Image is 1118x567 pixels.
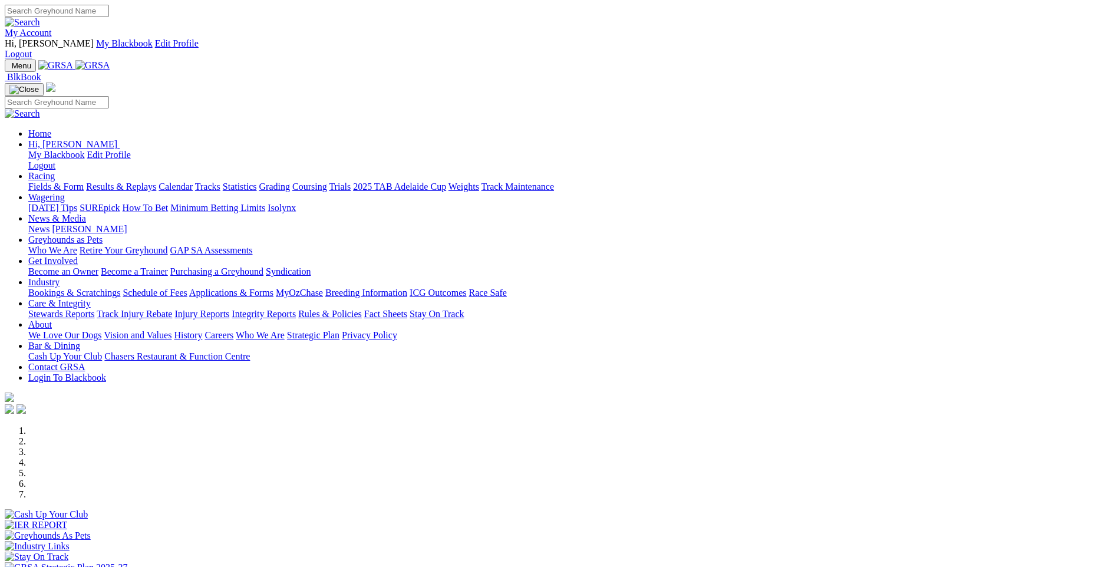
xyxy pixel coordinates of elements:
img: Stay On Track [5,552,68,562]
a: Stewards Reports [28,309,94,319]
a: Fields & Form [28,182,84,192]
a: My Account [5,28,52,38]
div: Get Involved [28,266,1113,277]
a: Tracks [195,182,220,192]
img: Search [5,108,40,119]
a: Weights [448,182,479,192]
a: Careers [205,330,233,340]
a: Isolynx [268,203,296,213]
img: Greyhounds As Pets [5,530,91,541]
a: Who We Are [236,330,285,340]
a: How To Bet [123,203,169,213]
a: Home [28,128,51,139]
input: Search [5,96,109,108]
a: Coursing [292,182,327,192]
a: Retire Your Greyhound [80,245,168,255]
a: Minimum Betting Limits [170,203,265,213]
div: My Account [5,38,1113,60]
button: Toggle navigation [5,60,36,72]
a: Breeding Information [325,288,407,298]
input: Search [5,5,109,17]
a: Statistics [223,182,257,192]
a: Logout [5,49,32,59]
a: Contact GRSA [28,362,85,372]
div: Bar & Dining [28,351,1113,362]
a: 2025 TAB Adelaide Cup [353,182,446,192]
a: Strategic Plan [287,330,339,340]
a: Integrity Reports [232,309,296,319]
a: Logout [28,160,55,170]
a: Vision and Values [104,330,172,340]
img: Cash Up Your Club [5,509,88,520]
a: ICG Outcomes [410,288,466,298]
img: Industry Links [5,541,70,552]
a: My Blackbook [96,38,153,48]
a: MyOzChase [276,288,323,298]
a: Privacy Policy [342,330,397,340]
a: Chasers Restaurant & Function Centre [104,351,250,361]
div: Care & Integrity [28,309,1113,319]
a: Track Injury Rebate [97,309,172,319]
a: Who We Are [28,245,77,255]
a: We Love Our Dogs [28,330,101,340]
a: Grading [259,182,290,192]
a: [PERSON_NAME] [52,224,127,234]
img: Close [9,85,39,94]
a: Wagering [28,192,65,202]
a: Track Maintenance [482,182,554,192]
img: facebook.svg [5,404,14,414]
div: About [28,330,1113,341]
a: Racing [28,171,55,181]
img: IER REPORT [5,520,67,530]
a: About [28,319,52,329]
a: Bar & Dining [28,341,80,351]
div: News & Media [28,224,1113,235]
a: Schedule of Fees [123,288,187,298]
a: BlkBook [5,72,41,82]
div: Industry [28,288,1113,298]
a: SUREpick [80,203,120,213]
a: Industry [28,277,60,287]
a: News [28,224,50,234]
a: Applications & Forms [189,288,273,298]
a: Become a Trainer [101,266,168,276]
a: Results & Replays [86,182,156,192]
a: [DATE] Tips [28,203,77,213]
img: Search [5,17,40,28]
span: Menu [12,61,31,70]
a: Fact Sheets [364,309,407,319]
a: Get Involved [28,256,78,266]
div: Hi, [PERSON_NAME] [28,150,1113,171]
img: logo-grsa-white.png [46,83,55,92]
a: My Blackbook [28,150,85,160]
a: Edit Profile [87,150,131,160]
div: Greyhounds as Pets [28,245,1113,256]
a: History [174,330,202,340]
a: News & Media [28,213,86,223]
a: Rules & Policies [298,309,362,319]
a: Become an Owner [28,266,98,276]
div: Wagering [28,203,1113,213]
a: Trials [329,182,351,192]
img: GRSA [38,60,73,71]
span: Hi, [PERSON_NAME] [5,38,94,48]
a: Hi, [PERSON_NAME] [28,139,120,149]
a: Cash Up Your Club [28,351,102,361]
a: GAP SA Assessments [170,245,253,255]
a: Purchasing a Greyhound [170,266,263,276]
a: Bookings & Scratchings [28,288,120,298]
a: Stay On Track [410,309,464,319]
img: twitter.svg [17,404,26,414]
a: Injury Reports [174,309,229,319]
a: Care & Integrity [28,298,91,308]
a: Edit Profile [155,38,199,48]
a: Calendar [159,182,193,192]
img: logo-grsa-white.png [5,393,14,402]
a: Login To Blackbook [28,372,106,383]
button: Toggle navigation [5,83,44,96]
img: GRSA [75,60,110,71]
a: Race Safe [469,288,506,298]
a: Syndication [266,266,311,276]
a: Greyhounds as Pets [28,235,103,245]
div: Racing [28,182,1113,192]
